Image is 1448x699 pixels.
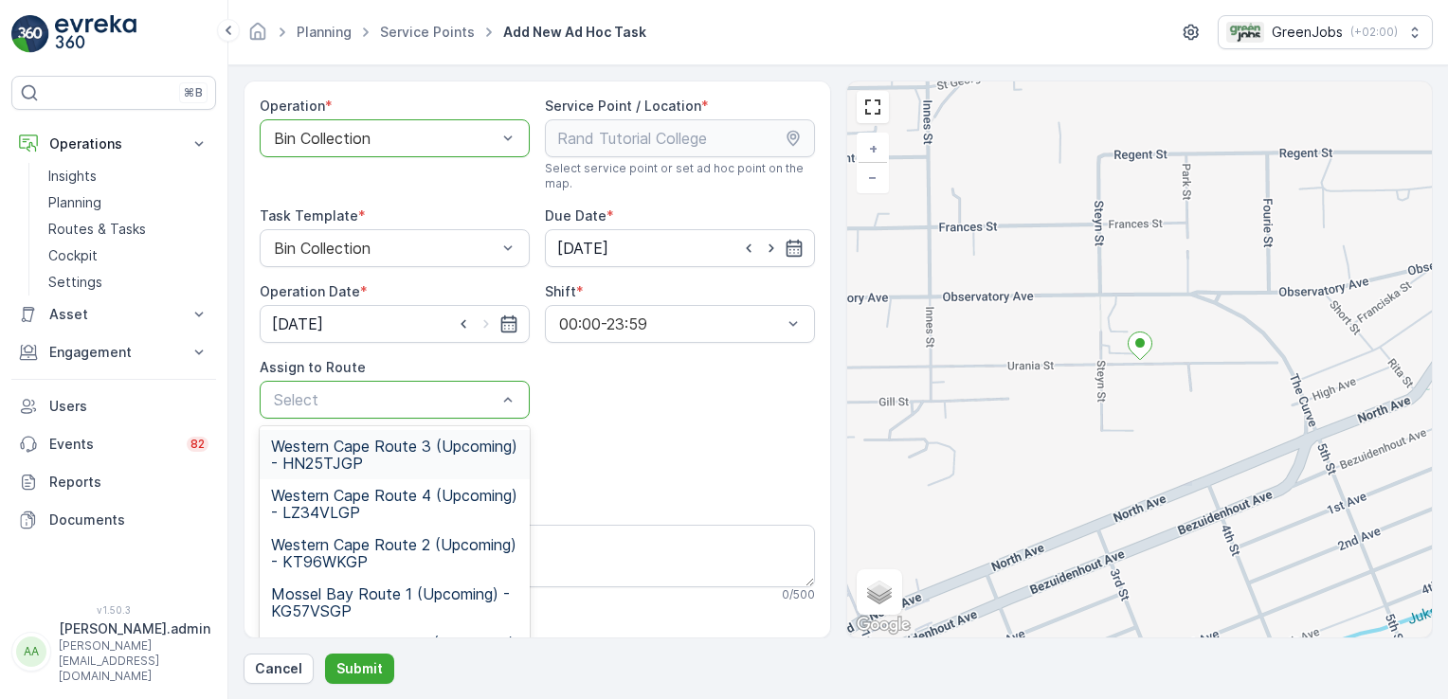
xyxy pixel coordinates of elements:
button: Cancel [244,654,314,684]
span: Western Cape Route 2 (Upcoming) - KT96WKGP [271,536,518,570]
span: Select service point or set ad hoc point on the map. [545,161,815,191]
img: Green_Jobs_Logo.png [1226,22,1264,43]
a: Zoom Out [859,163,887,191]
p: Planning [48,193,101,212]
label: Task Template [260,207,358,224]
label: Assign to Route [260,359,366,375]
p: Cancel [255,659,302,678]
a: Events82 [11,425,216,463]
p: GreenJobs [1272,23,1343,42]
span: v 1.50.3 [11,604,216,616]
p: 0 / 500 [782,587,815,602]
p: Cockpit [48,246,98,265]
label: Operation Date [260,283,360,299]
span: Western Cape Route 4 (Upcoming) - LZ34VLGP [271,487,518,521]
a: Layers [859,571,900,613]
a: Reports [11,463,216,501]
p: Select [274,388,497,411]
h2: Task Template Configuration [260,633,815,661]
a: Planning [297,24,352,40]
span: Western Cape Route 3 (Upcoming) - HN25TJGP [271,438,518,472]
a: Service Points [380,24,475,40]
button: Asset [11,296,216,333]
p: ( +02:00 ) [1350,25,1398,40]
p: Events [49,435,175,454]
span: Western Cape Route 1 (Upcoming) - JC56NFGP [271,635,518,669]
button: Engagement [11,333,216,371]
img: logo_light-DOdMpM7g.png [55,15,136,53]
p: Routes & Tasks [48,220,146,239]
a: Cockpit [41,242,216,269]
p: Operations [49,134,178,153]
input: dd/mm/yyyy [260,305,530,343]
button: Submit [325,654,394,684]
a: Insights [41,163,216,189]
p: [PERSON_NAME][EMAIL_ADDRESS][DOMAIN_NAME] [59,638,210,684]
a: Homepage [247,28,268,45]
p: 82 [190,437,205,452]
button: GreenJobs(+02:00) [1218,15,1433,49]
a: Open this area in Google Maps (opens a new window) [852,613,914,637]
a: View Fullscreen [859,93,887,121]
a: Settings [41,269,216,296]
label: Service Point / Location [545,98,701,114]
p: Engagement [49,343,178,362]
p: Submit [336,659,383,678]
a: Documents [11,501,216,539]
label: Shift [545,283,576,299]
div: AA [16,636,46,667]
button: AA[PERSON_NAME].admin[PERSON_NAME][EMAIL_ADDRESS][DOMAIN_NAME] [11,619,216,684]
p: Settings [48,273,102,292]
button: Operations [11,125,216,163]
span: + [869,140,878,156]
a: Planning [41,189,216,216]
img: logo [11,15,49,53]
img: Google [852,613,914,637]
p: Users [49,397,208,416]
p: ⌘B [184,85,203,100]
span: Mossel Bay Route 1 (Upcoming) - KG57VSGP [271,585,518,619]
p: Insights [48,167,97,186]
p: Reports [49,473,208,492]
a: Routes & Tasks [41,216,216,242]
p: Asset [49,305,178,324]
label: Operation [260,98,325,114]
p: Documents [49,511,208,529]
label: Due Date [545,207,606,224]
a: Users [11,387,216,425]
span: − [868,169,878,185]
a: Zoom In [859,134,887,163]
p: [PERSON_NAME].admin [59,619,210,638]
input: Rand Tutorial College [545,119,815,157]
input: dd/mm/yyyy [545,229,815,267]
span: Add New Ad Hoc Task [499,23,650,42]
